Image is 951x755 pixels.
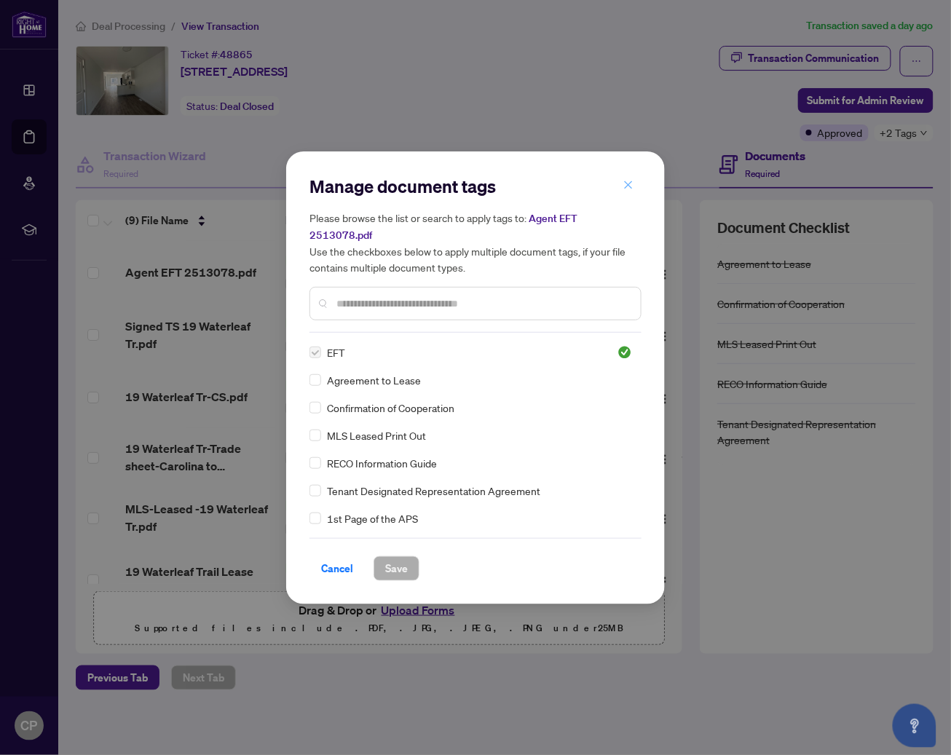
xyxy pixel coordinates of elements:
[617,345,632,360] img: status
[617,345,632,360] span: Approved
[309,210,642,275] h5: Please browse the list or search to apply tags to: Use the checkboxes below to apply multiple doc...
[309,175,642,198] h2: Manage document tags
[327,455,437,471] span: RECO Information Guide
[327,483,540,499] span: Tenant Designated Representation Agreement
[327,344,345,360] span: EFT
[327,400,454,416] span: Confirmation of Cooperation
[327,372,421,388] span: Agreement to Lease
[321,557,353,580] span: Cancel
[374,556,419,581] button: Save
[893,704,936,748] button: Open asap
[623,180,634,190] span: close
[309,556,365,581] button: Cancel
[309,212,577,242] span: Agent EFT 2513078.pdf
[327,510,418,526] span: 1st Page of the APS
[327,427,426,443] span: MLS Leased Print Out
